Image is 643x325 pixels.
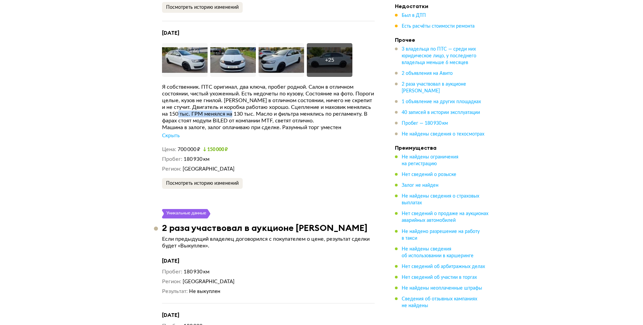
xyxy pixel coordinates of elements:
[402,246,474,258] span: Не найдены сведения об использовании в каршеринге
[184,157,210,162] span: 180 930 км
[402,229,480,240] span: Не найдено разрешение на работу в такси
[189,289,220,294] span: Не выкуплен
[402,132,484,137] span: Не найдены сведения о техосмотрах
[402,99,481,104] span: 1 объявление на других площадках
[402,286,482,290] span: Не найдены неоплаченные штрафы
[183,279,235,284] span: [GEOGRAPHIC_DATA]
[402,13,426,18] span: Был в ДТП
[402,71,453,76] span: 2 объявления на Авито
[402,47,476,65] span: 3 владельца по ПТС — среди них юридическое лицо, у последнего владельца меньше 6 месяцев
[402,211,488,223] span: Нет сведений о продаже на аукционах аварийных автомобилей
[166,5,239,10] span: Посмотреть историю изменений
[402,296,477,308] span: Сведения об отзывных кампаниях не найдены
[162,268,182,275] dt: Пробег
[162,29,375,36] h4: [DATE]
[402,194,479,205] span: Не найдены сведения о страховых выплатах
[402,24,475,29] span: Есть расчёты стоимости ремонта
[162,2,243,13] button: Посмотреть историю изменений
[162,278,181,285] dt: Регион
[162,84,375,124] div: Я собственник. ПТС оригинал, два ключа, пробег родной. Салон в отличном состоянии, чистый ухоженн...
[402,172,456,177] span: Нет сведений о розыске
[184,269,210,274] span: 180 930 км
[402,82,466,93] span: 2 раза участвовал в аукционе [PERSON_NAME]
[402,264,485,269] span: Нет сведений об арбитражных делах
[162,288,188,295] dt: Результат
[166,181,239,186] span: Посмотреть историю изменений
[402,183,438,188] span: Залог не найден
[325,57,334,63] div: + 25
[162,166,181,173] dt: Регион
[178,147,200,152] span: 700 000 ₽
[402,121,448,126] span: Пробег — 180 930 км
[203,147,228,152] small: 150 000 ₽
[162,236,375,249] p: Если предыдущий владелец договорился с покупателем о цене, результат сделки будет «Выкуплен».
[162,312,375,319] h4: [DATE]
[402,155,458,166] span: Не найдены ограничения на регистрацию
[395,36,489,43] h4: Прочее
[162,178,243,189] button: Посмотреть историю изменений
[259,43,304,77] img: Car Photo
[395,144,489,151] h4: Преимущества
[162,43,208,77] img: Car Photo
[183,167,235,172] span: [GEOGRAPHIC_DATA]
[395,3,489,9] h4: Недостатки
[162,146,176,153] dt: Цена
[162,156,182,163] dt: Пробег
[162,132,180,139] div: Скрыть
[402,110,480,115] span: 40 записей в истории эксплуатации
[162,223,368,233] h3: 2 раза участвовал в аукционе [PERSON_NAME]
[162,257,375,264] h4: [DATE]
[166,209,207,218] div: Уникальные данные
[402,275,477,279] span: Нет сведений об участии в торгах
[162,124,375,131] div: Машина в залоге, залог оплачиваю при сделке. Разумный торг уместен
[210,43,256,77] img: Car Photo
